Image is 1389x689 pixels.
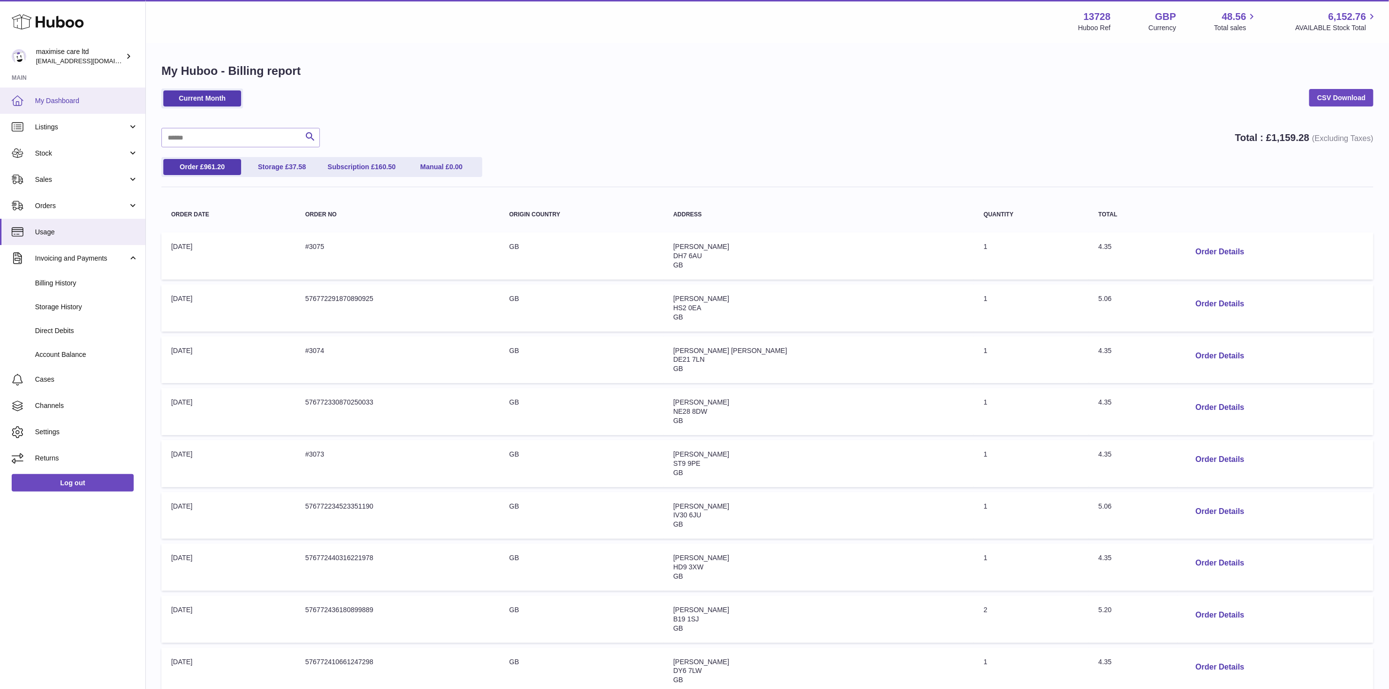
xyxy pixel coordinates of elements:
[1309,89,1373,106] a: CSV Download
[1188,242,1252,262] button: Order Details
[1188,450,1252,470] button: Order Details
[673,407,707,415] span: NE28 8DW
[296,596,500,643] td: 576772436180899889
[673,469,683,477] span: GB
[1222,10,1246,23] span: 48.56
[673,304,702,312] span: HS2 0EA
[974,284,1089,332] td: 1
[163,90,241,106] a: Current Month
[36,47,123,66] div: maximise care ltd
[204,163,225,171] span: 961.20
[375,163,396,171] span: 160.50
[673,520,683,528] span: GB
[1099,554,1112,562] span: 4.35
[1312,134,1373,142] span: (Excluding Taxes)
[673,365,683,372] span: GB
[1078,23,1111,33] div: Huboo Ref
[673,615,699,623] span: B19 1SJ
[243,159,321,175] a: Storage £37.58
[673,450,729,458] span: [PERSON_NAME]
[673,355,705,363] span: DE21 7LN
[1214,10,1257,33] a: 48.56 Total sales
[1099,450,1112,458] span: 4.35
[12,49,26,64] img: internalAdmin-13728@internal.huboo.com
[499,232,663,280] td: GB
[35,201,128,211] span: Orders
[296,336,500,384] td: #3074
[296,492,500,539] td: 576772234523351190
[161,336,296,384] td: [DATE]
[35,454,138,463] span: Returns
[673,243,729,250] span: [PERSON_NAME]
[35,175,128,184] span: Sales
[673,252,702,260] span: DH7 6AU
[499,336,663,384] td: GB
[1149,23,1177,33] div: Currency
[1328,10,1366,23] span: 6,152.76
[673,295,729,302] span: [PERSON_NAME]
[1295,23,1377,33] span: AVAILABLE Stock Total
[499,284,663,332] td: GB
[673,667,702,674] span: DY6 7LW
[403,159,480,175] a: Manual £0.00
[499,492,663,539] td: GB
[974,336,1089,384] td: 1
[161,492,296,539] td: [DATE]
[12,474,134,492] a: Log out
[974,544,1089,591] td: 1
[499,596,663,643] td: GB
[673,563,703,571] span: HD9 3XW
[499,440,663,487] td: GB
[296,388,500,435] td: 576772330870250033
[673,313,683,321] span: GB
[289,163,306,171] span: 37.58
[1188,502,1252,522] button: Order Details
[1155,10,1176,23] strong: GBP
[35,228,138,237] span: Usage
[499,388,663,435] td: GB
[1188,605,1252,625] button: Order Details
[35,279,138,288] span: Billing History
[161,440,296,487] td: [DATE]
[1188,398,1252,418] button: Order Details
[499,202,663,228] th: Origin Country
[1099,243,1112,250] span: 4.35
[161,596,296,643] td: [DATE]
[35,149,128,158] span: Stock
[296,440,500,487] td: #3073
[673,502,729,510] span: [PERSON_NAME]
[35,350,138,359] span: Account Balance
[35,375,138,384] span: Cases
[161,232,296,280] td: [DATE]
[1188,294,1252,314] button: Order Details
[1099,295,1112,302] span: 5.06
[1188,657,1252,677] button: Order Details
[1099,347,1112,354] span: 4.35
[161,388,296,435] td: [DATE]
[1295,10,1377,33] a: 6,152.76 AVAILABLE Stock Total
[35,302,138,312] span: Storage History
[1099,606,1112,614] span: 5.20
[1214,23,1257,33] span: Total sales
[673,554,729,562] span: [PERSON_NAME]
[1089,202,1178,228] th: Total
[673,459,701,467] span: ST9 9PE
[161,63,1373,79] h1: My Huboo - Billing report
[974,440,1089,487] td: 1
[673,347,787,354] span: [PERSON_NAME] [PERSON_NAME]
[35,427,138,437] span: Settings
[296,284,500,332] td: 576772291870890925
[1188,346,1252,366] button: Order Details
[673,511,702,519] span: IV30 6JU
[296,544,500,591] td: 576772440316221978
[1188,553,1252,573] button: Order Details
[161,544,296,591] td: [DATE]
[974,202,1089,228] th: Quantity
[974,232,1089,280] td: 1
[35,96,138,106] span: My Dashboard
[673,606,729,614] span: [PERSON_NAME]
[36,57,143,65] span: [EMAIL_ADDRESS][DOMAIN_NAME]
[1099,398,1112,406] span: 4.35
[163,159,241,175] a: Order £961.20
[296,202,500,228] th: Order no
